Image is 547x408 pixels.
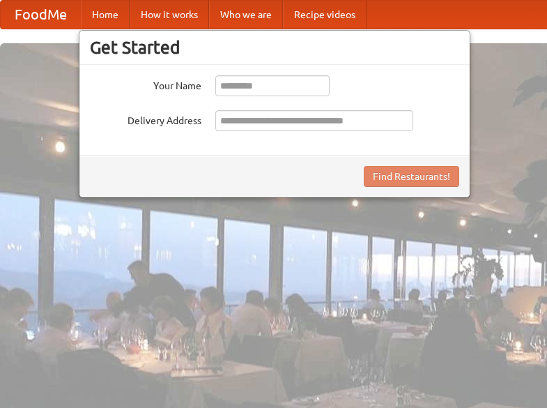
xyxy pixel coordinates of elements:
[364,166,459,187] button: Find Restaurants!
[1,1,81,29] a: FoodMe
[90,37,459,58] h3: Get Started
[130,1,209,29] a: How it works
[90,110,201,128] label: Delivery Address
[283,1,367,29] a: Recipe videos
[81,1,130,29] a: Home
[90,75,201,93] label: Your Name
[209,1,283,29] a: Who we are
